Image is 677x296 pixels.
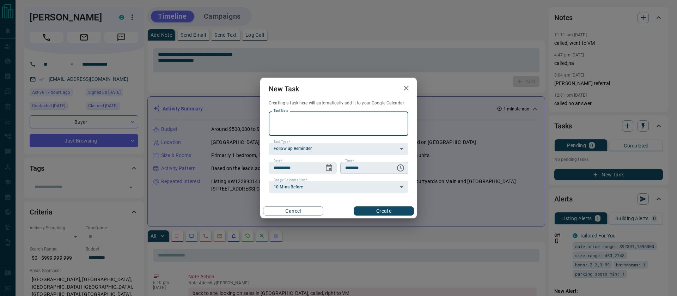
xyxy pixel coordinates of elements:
[269,100,408,106] p: Creating a task here will automatically add it to your Google Calendar.
[274,140,290,144] label: Task Type
[269,143,408,155] div: Follow up Reminder
[260,78,307,100] h2: New Task
[345,159,354,163] label: Time
[274,159,282,163] label: Date
[263,206,323,216] button: Cancel
[394,161,408,175] button: Choose time, selected time is 6:00 AM
[354,206,414,216] button: Create
[322,161,336,175] button: Choose date, selected date is Sep 17, 2025
[274,109,288,113] label: Task Note
[274,178,307,182] label: Google Calendar Alert
[269,181,408,193] div: 10 Mins Before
